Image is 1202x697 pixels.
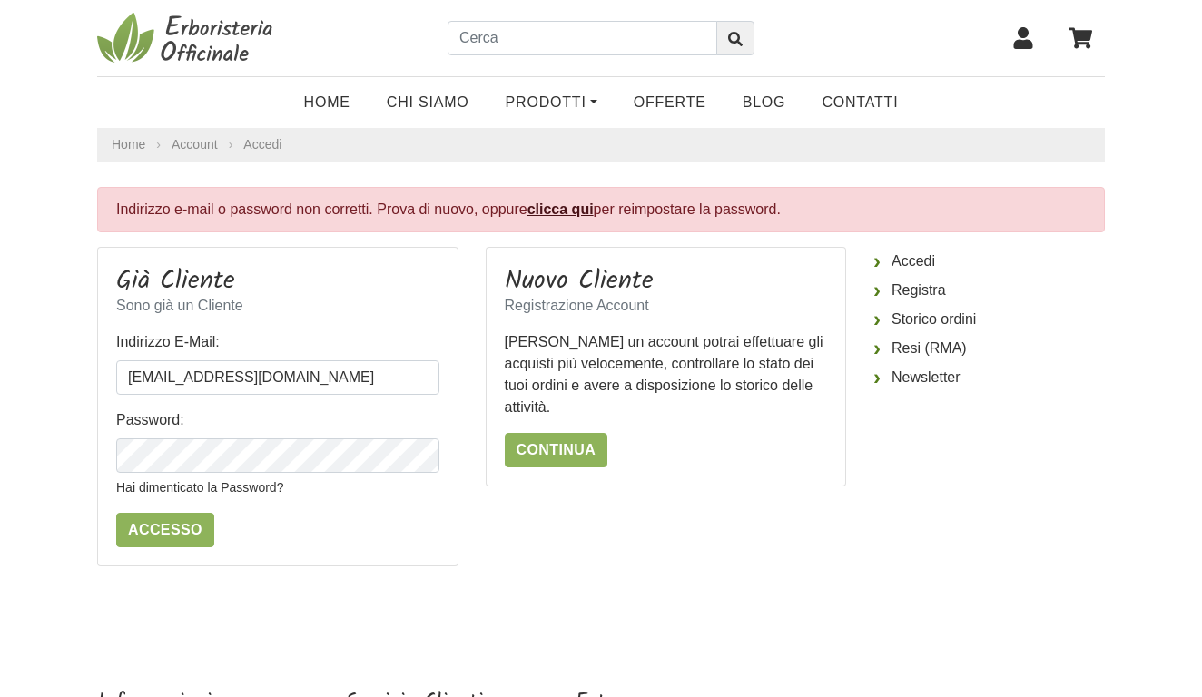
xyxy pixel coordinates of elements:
[97,11,279,65] img: Erboristeria Officinale
[97,187,1105,232] div: Indirizzo e-mail o password non corretti. Prova di nuovo, oppure per reimpostare la password.
[803,84,916,121] a: Contatti
[873,276,1105,305] a: Registra
[873,247,1105,276] a: Accedi
[448,21,717,55] input: Cerca
[116,295,439,317] p: Sono già un Cliente
[873,363,1105,392] a: Newsletter
[505,331,828,418] p: [PERSON_NAME] un account potrai effettuare gli acquisti più velocemente, controllare lo stato dei...
[527,201,594,217] a: clicca qui
[116,409,184,431] label: Password:
[505,266,828,297] h3: Nuovo Cliente
[172,135,218,154] a: Account
[505,295,828,317] p: Registrazione Account
[505,433,608,467] a: Continua
[369,84,488,121] a: Chi Siamo
[873,305,1105,334] a: Storico ordini
[116,266,439,297] h3: Già Cliente
[116,480,283,495] a: Hai dimenticato la Password?
[97,128,1105,162] nav: breadcrumb
[286,84,369,121] a: Home
[873,334,1105,363] a: Resi (RMA)
[616,84,724,121] a: OFFERTE
[488,84,616,121] a: Prodotti
[116,513,214,547] input: Accesso
[112,135,145,154] a: Home
[243,137,281,152] a: Accedi
[116,331,220,353] label: Indirizzo E-Mail:
[724,84,804,121] a: Blog
[116,360,439,395] input: Indirizzo E-Mail:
